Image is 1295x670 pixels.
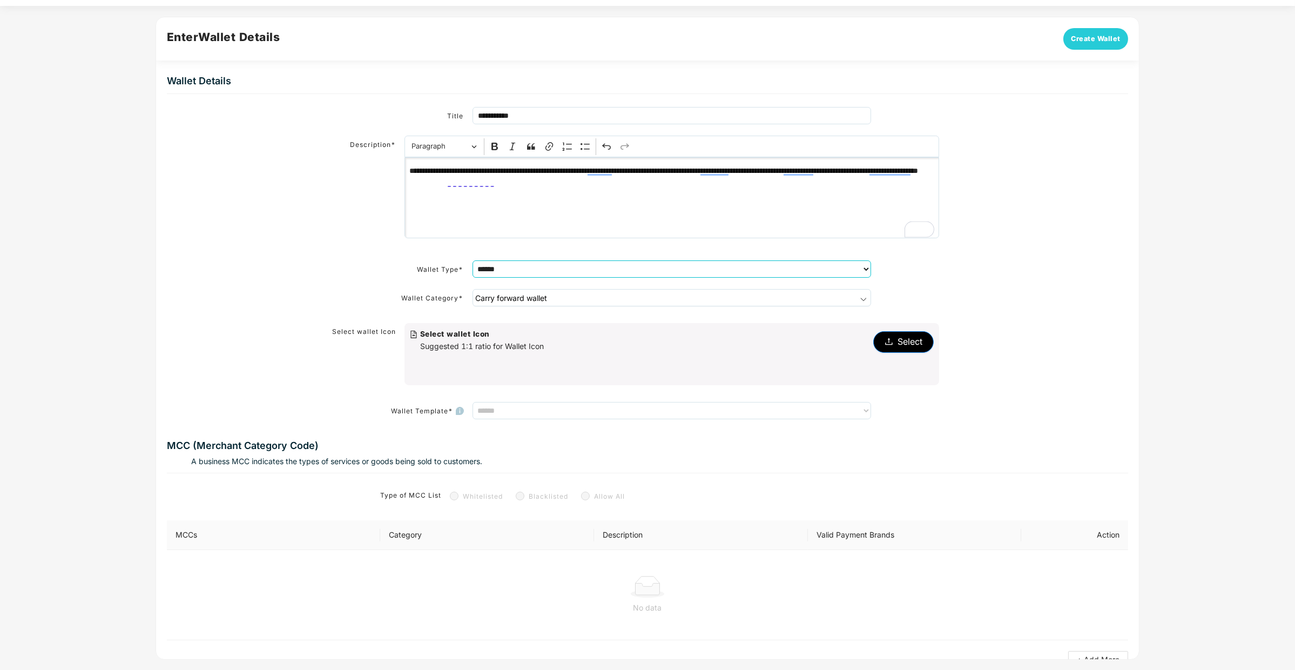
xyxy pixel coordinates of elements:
[873,331,934,353] button: uploadSelect
[1021,520,1128,550] th: Action
[167,436,319,455] div: MCC (Merchant Category Code)
[167,520,381,550] th: MCCs
[412,140,468,153] span: Paragraph
[456,407,464,415] img: svg+xml;base64,PHN2ZyB4bWxucz0iaHR0cDovL3d3dy53My5vcmcvMjAwMC9zdmciIHdpZHRoPSIxNC41MjYiIGhlaWdodD...
[167,28,280,46] h2: Enter Wallet Details
[1068,651,1128,668] button: + Add More
[859,295,868,304] img: svg+xml;base64,PHN2ZyBpZD0iRHJvcGRvd24tMzJ4MzIiIHhtbG5zPSJodHRwOi8vd3d3LnczLm9yZy8yMDAwL3N2ZyIgd2...
[176,602,1120,614] div: No data
[898,335,922,349] span: Select
[594,520,808,550] th: Description
[885,337,893,347] span: upload
[407,138,482,155] button: Paragraph
[524,492,572,500] span: Blacklisted
[380,520,594,550] th: Category
[590,492,629,500] span: Allow All
[201,323,396,340] label: Select wallet Icon
[417,265,464,273] label: Wallet Type*
[420,340,544,352] p: Suggested 1:1 ratio for Wallet Icon
[380,491,441,499] label: Type of MCC List
[1063,28,1128,50] button: Create Wallet
[808,520,1022,550] th: Valid Payment Brands
[420,329,544,340] h5: Select wallet Icon
[476,292,548,304] div: Carry forward wallet
[473,289,871,306] button: Carry forward wallet
[458,492,507,500] span: Whitelisted
[404,136,939,157] div: Editor toolbar
[410,331,417,338] span: file-image
[391,407,453,415] label: Wallet Template*
[191,455,482,467] p: A business MCC indicates the types of services or goods being sold to customers.
[1071,33,1121,44] span: Create Wallet
[167,71,231,91] div: Wallet Details
[350,140,396,149] label: Description*
[402,294,464,302] label: Wallet Category*
[448,112,464,120] label: Title
[1077,654,1119,666] span: + Add More
[404,157,939,238] div: Rich Text Editor, main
